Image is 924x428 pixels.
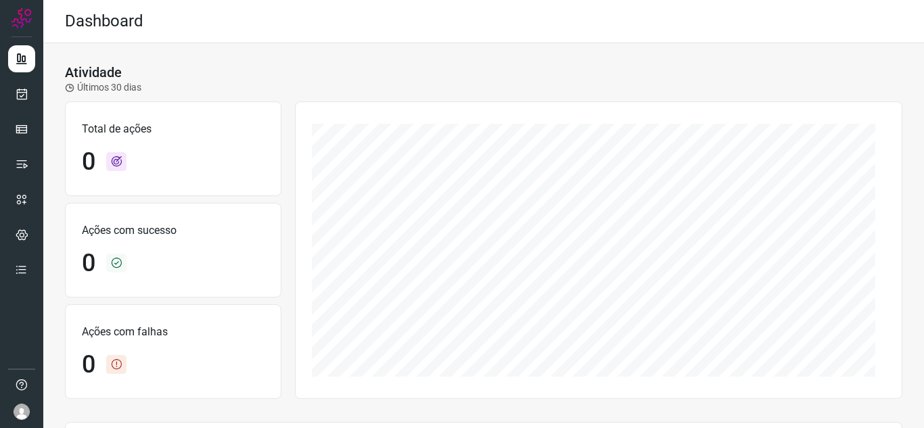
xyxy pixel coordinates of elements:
img: avatar-user-boy.jpg [14,404,30,420]
h2: Dashboard [65,11,143,31]
h3: Atividade [65,64,122,80]
h1: 0 [82,249,95,278]
p: Últimos 30 dias [65,80,141,95]
h1: 0 [82,350,95,379]
p: Total de ações [82,121,264,137]
h1: 0 [82,147,95,176]
img: Logo [11,8,32,28]
p: Ações com sucesso [82,222,264,239]
p: Ações com falhas [82,324,264,340]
